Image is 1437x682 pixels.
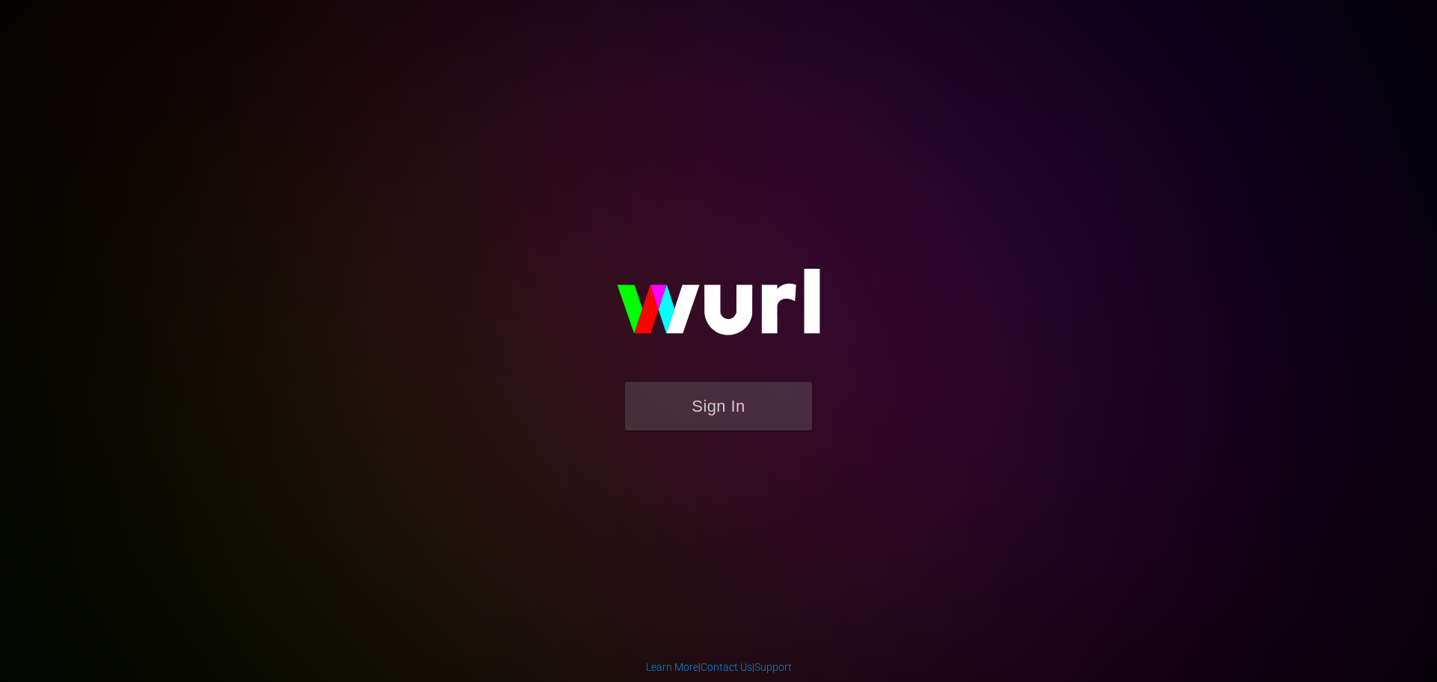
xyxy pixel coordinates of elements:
div: | | [646,660,792,675]
button: Sign In [625,382,812,430]
img: wurl-logo-on-black-223613ac3d8ba8fe6dc639794a292ebdb59501304c7dfd60c99c58986ef67473.svg [569,237,868,382]
a: Learn More [646,661,698,673]
a: Support [754,661,792,673]
a: Contact Us [701,661,752,673]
